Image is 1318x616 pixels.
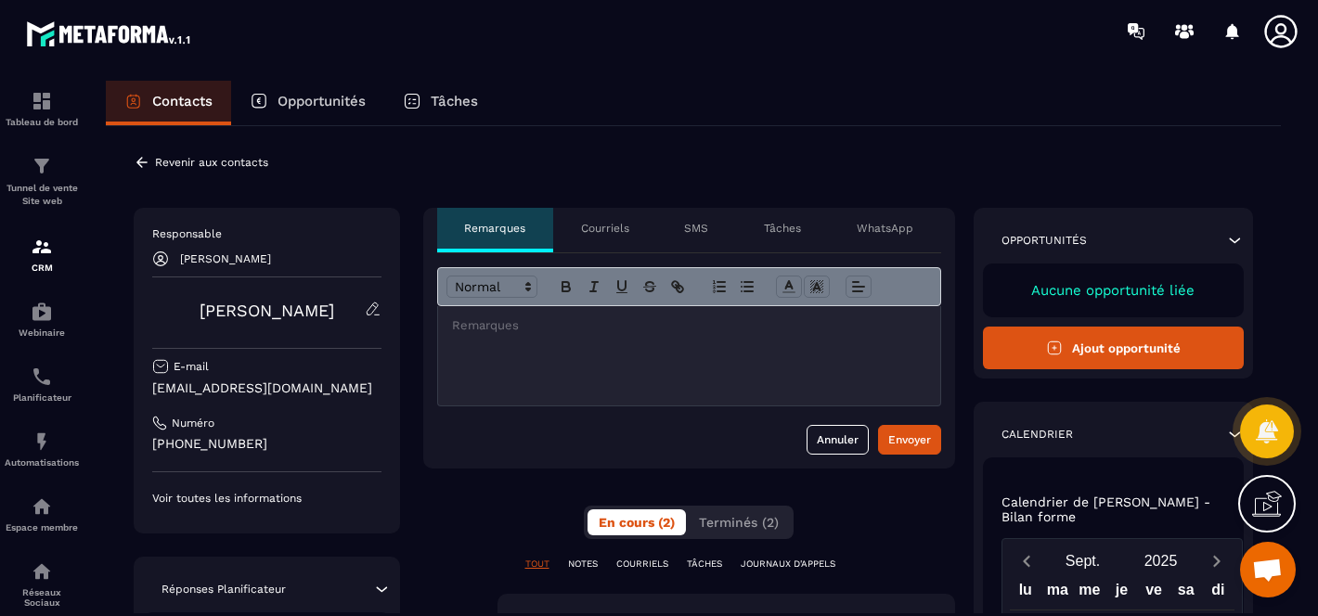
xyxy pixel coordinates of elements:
[31,366,53,388] img: scheduler
[26,17,193,50] img: logo
[5,417,79,481] a: automationsautomationsAutomatisations
[687,558,722,571] p: TÂCHES
[1105,577,1138,610] div: je
[1240,542,1296,597] a: Ouvrir le chat
[31,236,53,258] img: formation
[983,327,1245,369] button: Ajout opportunité
[152,435,381,453] p: [PHONE_NUMBER]
[5,287,79,352] a: automationsautomationsWebinaire
[5,457,79,468] p: Automatisations
[31,560,53,583] img: social-network
[174,359,209,374] p: E-mail
[5,76,79,141] a: formationformationTableau de bord
[5,141,79,222] a: formationformationTunnel de vente Site web
[588,509,686,535] button: En cours (2)
[5,182,79,208] p: Tunnel de vente Site web
[5,263,79,273] p: CRM
[1001,233,1087,248] p: Opportunités
[878,425,941,455] button: Envoyer
[152,379,381,397] p: [EMAIL_ADDRESS][DOMAIN_NAME]
[231,81,384,125] a: Opportunités
[31,90,53,112] img: formation
[857,221,913,236] p: WhatsApp
[31,430,53,453] img: automations
[684,221,708,236] p: SMS
[764,221,801,236] p: Tâches
[5,587,79,608] p: Réseaux Sociaux
[1001,427,1073,442] p: Calendrier
[1009,577,1041,610] div: lu
[1041,577,1074,610] div: ma
[152,491,381,506] p: Voir toutes les informations
[384,81,497,125] a: Tâches
[5,117,79,127] p: Tableau de bord
[741,558,835,571] p: JOURNAUX D'APPELS
[699,515,779,530] span: Terminés (2)
[278,93,366,109] p: Opportunités
[525,558,549,571] p: TOUT
[5,481,79,546] a: automationsautomationsEspace membre
[568,558,598,571] p: NOTES
[1044,545,1122,577] button: Open months overlay
[581,221,629,236] p: Courriels
[31,301,53,323] img: automations
[155,156,268,169] p: Revenir aux contacts
[5,327,79,338] p: Webinaire
[31,155,53,177] img: formation
[1202,577,1234,610] div: di
[5,522,79,533] p: Espace membre
[464,221,525,236] p: Remarques
[1200,548,1234,573] button: Next month
[1169,577,1202,610] div: sa
[152,226,381,241] p: Responsable
[1010,548,1044,573] button: Previous month
[807,425,869,455] button: Annuler
[599,515,675,530] span: En cours (2)
[31,495,53,518] img: automations
[1001,494,1226,524] p: Calendrier de [PERSON_NAME] - Bilan forme
[5,222,79,287] a: formationformationCRM
[152,93,213,109] p: Contacts
[5,392,79,403] p: Planificateur
[888,430,931,449] div: Envoyer
[106,81,231,125] a: Contacts
[200,301,334,320] a: [PERSON_NAME]
[180,252,271,265] p: [PERSON_NAME]
[431,93,478,109] p: Tâches
[1074,577,1106,610] div: me
[1001,282,1226,299] p: Aucune opportunité liée
[5,352,79,417] a: schedulerschedulerPlanificateur
[616,558,668,571] p: COURRIELS
[162,582,286,597] p: Réponses Planificateur
[1122,545,1200,577] button: Open years overlay
[1138,577,1170,610] div: ve
[688,509,790,535] button: Terminés (2)
[172,416,214,430] p: Numéro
